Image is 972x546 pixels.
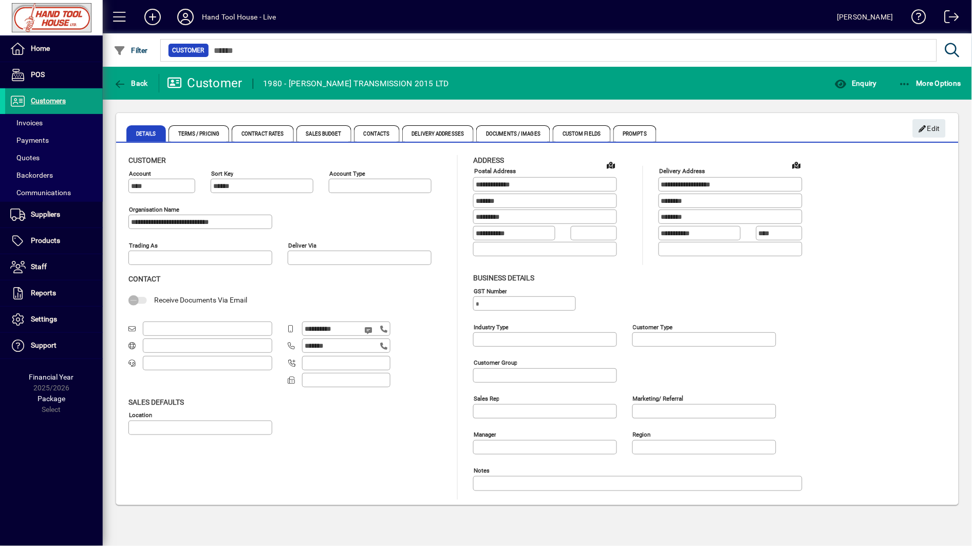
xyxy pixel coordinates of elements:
[169,8,202,26] button: Profile
[128,398,184,406] span: Sales defaults
[136,8,169,26] button: Add
[167,75,242,91] div: Customer
[473,156,504,164] span: Address
[169,125,230,142] span: Terms / Pricing
[296,125,351,142] span: Sales Budget
[29,373,74,381] span: Financial Year
[31,97,66,105] span: Customers
[111,41,151,60] button: Filter
[603,157,620,173] a: View on map
[129,170,151,177] mat-label: Account
[5,36,103,62] a: Home
[10,189,71,197] span: Communications
[633,395,684,402] mat-label: Marketing/ Referral
[937,2,959,35] a: Logout
[31,289,56,297] span: Reports
[5,62,103,88] a: POS
[5,333,103,359] a: Support
[38,394,65,403] span: Package
[358,318,382,343] button: Send SMS
[633,323,673,330] mat-label: Customer type
[613,125,657,142] span: Prompts
[354,125,400,142] span: Contacts
[288,242,316,249] mat-label: Deliver via
[5,228,103,254] a: Products
[896,74,964,92] button: More Options
[789,157,805,173] a: View on map
[5,202,103,228] a: Suppliers
[111,74,151,92] button: Back
[31,315,57,323] span: Settings
[913,119,946,138] button: Edit
[329,170,365,177] mat-label: Account Type
[474,395,499,402] mat-label: Sales rep
[202,9,276,25] div: Hand Tool House - Live
[10,154,40,162] span: Quotes
[837,9,893,25] div: [PERSON_NAME]
[5,166,103,184] a: Backorders
[899,79,962,87] span: More Options
[126,125,166,142] span: Details
[129,242,158,249] mat-label: Trading as
[264,76,450,92] div: 1980 - [PERSON_NAME] TRANSMISSION 2015 LTD
[5,307,103,332] a: Settings
[5,184,103,201] a: Communications
[129,411,152,419] mat-label: Location
[173,45,204,55] span: Customer
[154,296,247,304] span: Receive Documents Via Email
[129,206,179,213] mat-label: Organisation name
[474,431,496,438] mat-label: Manager
[10,136,49,144] span: Payments
[5,149,103,166] a: Quotes
[31,44,50,52] span: Home
[633,431,651,438] mat-label: Region
[474,323,509,330] mat-label: Industry type
[402,125,474,142] span: Delivery Addresses
[232,125,293,142] span: Contract Rates
[904,2,926,35] a: Knowledge Base
[31,70,45,79] span: POS
[128,156,166,164] span: Customer
[10,119,43,127] span: Invoices
[473,274,535,282] span: Business details
[10,171,53,179] span: Backorders
[832,74,880,92] button: Enquiry
[5,254,103,280] a: Staff
[5,114,103,131] a: Invoices
[128,275,160,283] span: Contact
[114,79,148,87] span: Back
[31,210,60,218] span: Suppliers
[474,287,507,294] mat-label: GST Number
[474,467,490,474] mat-label: Notes
[31,262,47,271] span: Staff
[211,170,233,177] mat-label: Sort key
[834,79,877,87] span: Enquiry
[476,125,550,142] span: Documents / Images
[553,125,610,142] span: Custom Fields
[114,46,148,54] span: Filter
[919,120,941,137] span: Edit
[5,280,103,306] a: Reports
[5,131,103,149] a: Payments
[31,236,60,244] span: Products
[31,341,57,349] span: Support
[103,74,159,92] app-page-header-button: Back
[474,359,517,366] mat-label: Customer group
